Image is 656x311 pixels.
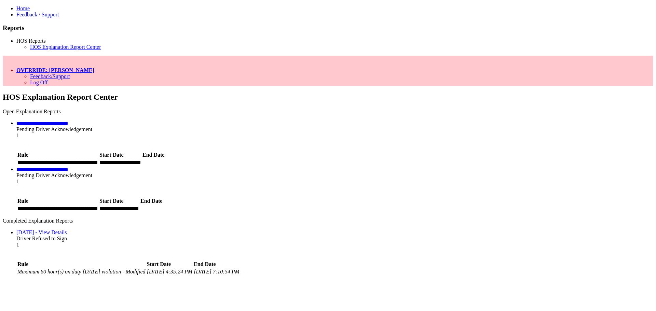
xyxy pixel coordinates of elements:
h2: HOS Explanation Report Center [3,93,653,102]
a: Home [16,5,30,11]
div: 1 [16,179,653,185]
div: 1 [16,242,653,248]
a: Feedback / Support [16,12,59,17]
a: HOS Explanation Report Center [30,44,101,50]
th: End Date [142,152,165,158]
a: Feedback/Support [30,73,70,79]
span: Pending Driver Acknowledgement [16,172,92,178]
th: Rule [17,198,98,204]
span: Pending Driver Acknowledgement [16,126,92,132]
th: End Date [140,198,163,204]
a: Log Off [30,80,48,85]
a: OVERRIDE: [PERSON_NAME] [16,67,94,73]
a: [DATE] - View Details [16,229,67,235]
div: Completed Explanation Reports [3,218,653,224]
div: Open Explanation Reports [3,109,653,115]
th: Start Date [99,198,139,204]
a: HOS Reports [16,38,46,44]
th: Rule [17,261,146,268]
div: 1 [16,132,653,139]
span: Driver Refused to Sign [16,236,67,241]
th: End Date [193,261,240,268]
th: Rule [17,152,98,158]
th: Start Date [99,152,141,158]
th: Start Date [146,261,193,268]
h3: Reports [3,24,653,32]
div: [DATE] 7:10:54 PM [194,269,240,275]
td: [DATE] 4:35:24 PM [146,268,193,275]
td: Maximum 60 hour(s) on duty [DATE] violation - Modified [17,268,146,275]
